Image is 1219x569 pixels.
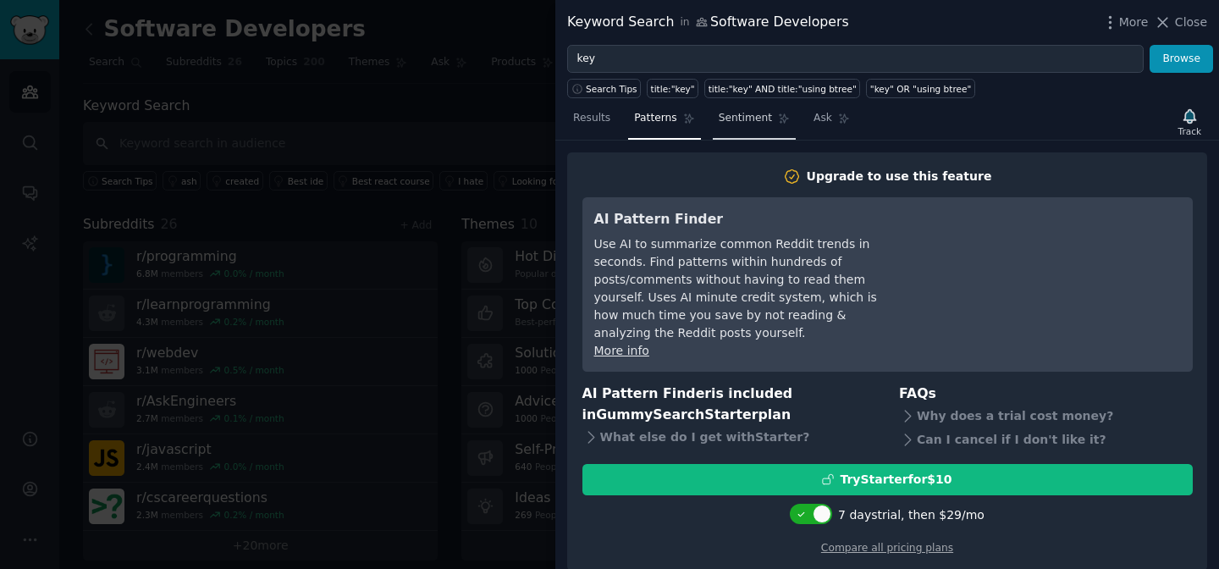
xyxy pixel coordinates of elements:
[647,79,698,98] a: title:"key"
[1178,125,1201,137] div: Track
[821,542,953,554] a: Compare all pricing plans
[573,111,610,126] span: Results
[866,79,974,98] a: "key" OR "using btree"
[582,425,876,449] div: What else do I get with Starter ?
[807,168,992,185] div: Upgrade to use this feature
[1119,14,1149,31] span: More
[713,105,796,140] a: Sentiment
[582,464,1193,495] button: TryStarterfor$10
[634,111,676,126] span: Patterns
[567,105,616,140] a: Results
[567,12,849,33] div: Keyword Search Software Developers
[586,83,637,95] span: Search Tips
[596,406,758,423] span: GummySearch Starter
[594,209,903,230] h3: AI Pattern Finder
[1101,14,1149,31] button: More
[651,83,695,95] div: title:"key"
[1150,45,1213,74] button: Browse
[927,209,1181,336] iframe: YouTube video player
[808,105,856,140] a: Ask
[709,83,857,95] div: title:"key" AND title:"using btree"
[680,15,689,30] span: in
[838,506,985,524] div: 7 days trial, then $ 29 /mo
[628,105,700,140] a: Patterns
[1154,14,1207,31] button: Close
[1172,104,1207,140] button: Track
[582,384,876,425] h3: AI Pattern Finder is included in plan
[840,471,951,489] div: Try Starter for $10
[899,405,1193,428] div: Why does a trial cost money?
[1175,14,1207,31] span: Close
[567,79,641,98] button: Search Tips
[704,79,860,98] a: title:"key" AND title:"using btree"
[814,111,832,126] span: Ask
[870,83,971,95] div: "key" OR "using btree"
[719,111,772,126] span: Sentiment
[899,384,1193,405] h3: FAQs
[899,428,1193,452] div: Can I cancel if I don't like it?
[594,235,903,342] div: Use AI to summarize common Reddit trends in seconds. Find patterns within hundreds of posts/comme...
[567,45,1144,74] input: Try a keyword related to your business
[594,344,649,357] a: More info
